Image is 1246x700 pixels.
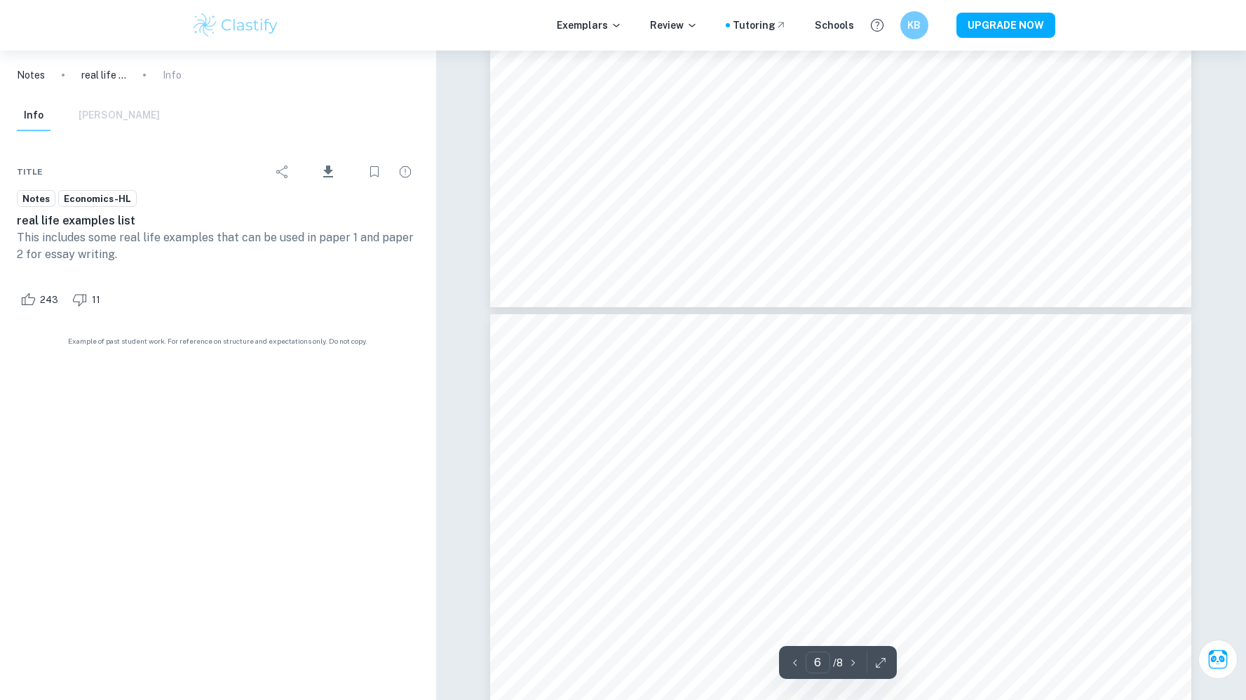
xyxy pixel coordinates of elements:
[17,213,419,229] h6: real life examples list
[59,192,136,206] span: Economics-HL
[733,18,787,33] a: Tutoring
[32,293,66,307] span: 243
[815,18,854,33] a: Schools
[650,18,698,33] p: Review
[299,154,358,190] div: Download
[900,11,928,39] button: KB
[17,229,419,263] p: This includes some real life examples that can be used in paper 1 and paper 2 for essay writing.
[391,158,419,186] div: Report issue
[58,190,137,208] a: Economics-HL
[81,67,126,83] p: real life examples list
[865,13,889,37] button: Help and Feedback
[17,67,45,83] a: Notes
[17,190,55,208] a: Notes
[17,100,50,131] button: Info
[1198,640,1238,679] button: Ask Clai
[17,336,419,346] span: Example of past student work. For reference on structure and expectations only. Do not copy.
[557,18,622,33] p: Exemplars
[18,192,55,206] span: Notes
[163,67,182,83] p: Info
[360,158,388,186] div: Bookmark
[17,288,66,311] div: Like
[269,158,297,186] div: Share
[191,11,280,39] img: Clastify logo
[84,293,108,307] span: 11
[17,166,43,178] span: Title
[906,18,922,33] h6: KB
[833,655,843,671] p: / 8
[956,13,1055,38] button: UPGRADE NOW
[69,288,108,311] div: Dislike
